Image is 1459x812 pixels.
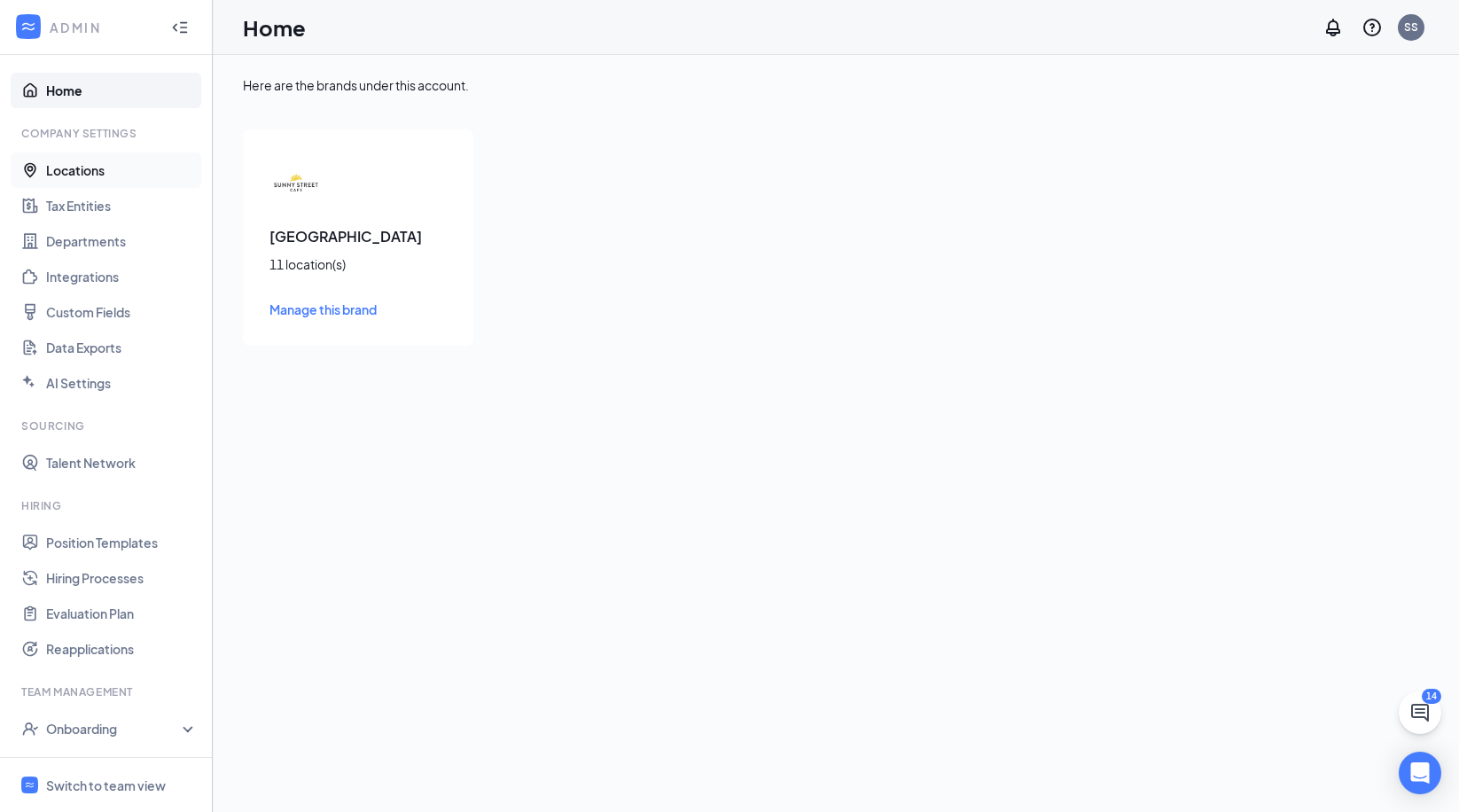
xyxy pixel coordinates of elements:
a: Integrations [46,259,198,294]
div: Team Management [21,684,194,699]
div: Hiring [21,498,194,513]
div: Switch to team view [46,777,166,794]
a: Custom Fields [46,294,198,330]
div: SS [1404,20,1418,35]
svg: WorkstreamLogo [20,18,37,35]
a: Manage this brand [269,300,447,319]
div: 11 location(s) [269,255,447,273]
div: Onboarding [46,720,183,738]
a: Locations [46,152,198,188]
img: Sunny Street Cafe logo [269,156,323,209]
a: Position Templates [46,525,198,560]
div: Here are the brands under this account. [243,76,1429,94]
a: Data Exports [46,330,198,365]
h1: Home [243,12,306,43]
a: Talent Network [46,445,198,480]
a: Home [46,73,198,108]
svg: WorkstreamLogo [24,779,35,791]
span: Manage this brand [269,301,377,317]
h3: [GEOGRAPHIC_DATA] [269,227,447,246]
a: Departments [46,223,198,259]
div: Sourcing [21,418,194,433]
div: Open Intercom Messenger [1399,752,1441,794]
svg: UserCheck [21,720,39,738]
svg: Notifications [1322,17,1344,38]
button: ChatActive [1399,691,1441,734]
svg: QuestionInfo [1361,17,1383,38]
a: Hiring Processes [46,560,198,596]
a: Tax Entities [46,188,198,223]
svg: Collapse [171,19,189,36]
div: Company Settings [21,126,194,141]
div: 14 [1422,689,1441,704]
svg: ChatActive [1409,702,1431,723]
a: Reapplications [46,631,198,667]
div: ADMIN [50,19,155,36]
a: Evaluation Plan [46,596,198,631]
a: AI Settings [46,365,198,401]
